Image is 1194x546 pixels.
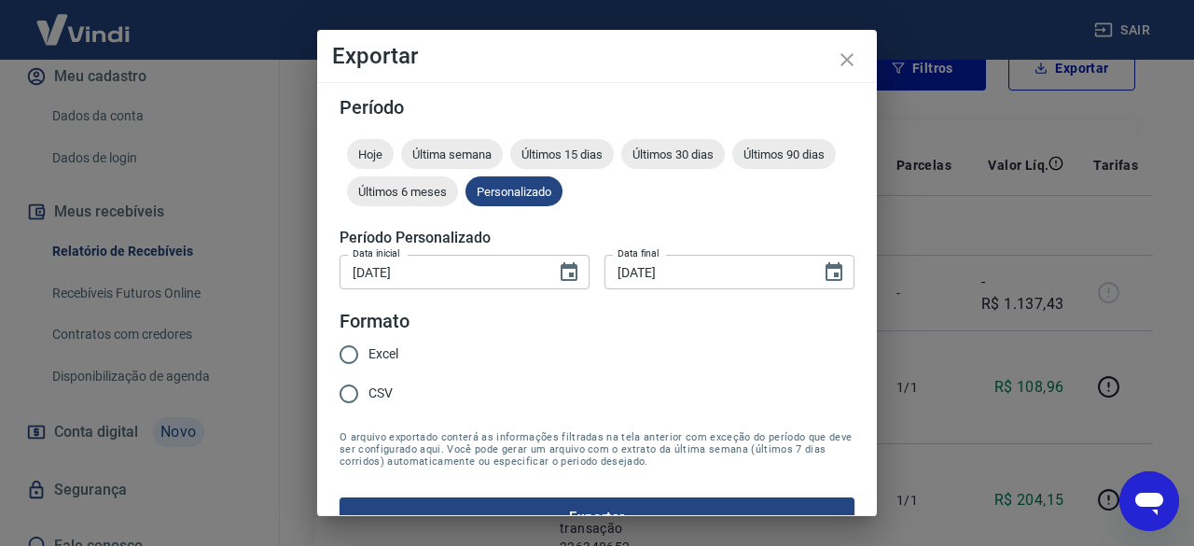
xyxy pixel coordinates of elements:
div: Personalizado [465,176,562,206]
button: Choose date, selected date is 1 de set de 2025 [550,254,588,291]
div: Últimos 90 dias [732,139,836,169]
label: Data inicial [353,246,400,260]
label: Data final [618,246,659,260]
span: Excel [368,344,398,364]
span: Última semana [401,147,503,161]
input: DD/MM/YYYY [604,255,808,289]
input: DD/MM/YYYY [340,255,543,289]
span: Últimos 6 meses [347,185,458,199]
h5: Período [340,98,854,117]
div: Últimos 30 dias [621,139,725,169]
button: Exportar [340,497,854,537]
span: Últimos 15 dias [510,147,614,161]
div: Última semana [401,139,503,169]
iframe: Botão para abrir a janela de mensagens [1119,471,1179,531]
span: Personalizado [465,185,562,199]
span: Últimos 30 dias [621,147,725,161]
span: O arquivo exportado conterá as informações filtradas na tela anterior com exceção do período que ... [340,431,854,468]
div: Últimos 15 dias [510,139,614,169]
div: Últimos 6 meses [347,176,458,206]
legend: Formato [340,308,410,335]
button: close [825,37,869,82]
span: Últimos 90 dias [732,147,836,161]
h5: Período Personalizado [340,229,854,247]
span: Hoje [347,147,394,161]
div: Hoje [347,139,394,169]
h4: Exportar [332,45,862,67]
span: CSV [368,384,393,403]
button: Choose date, selected date is 17 de set de 2025 [815,254,853,291]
